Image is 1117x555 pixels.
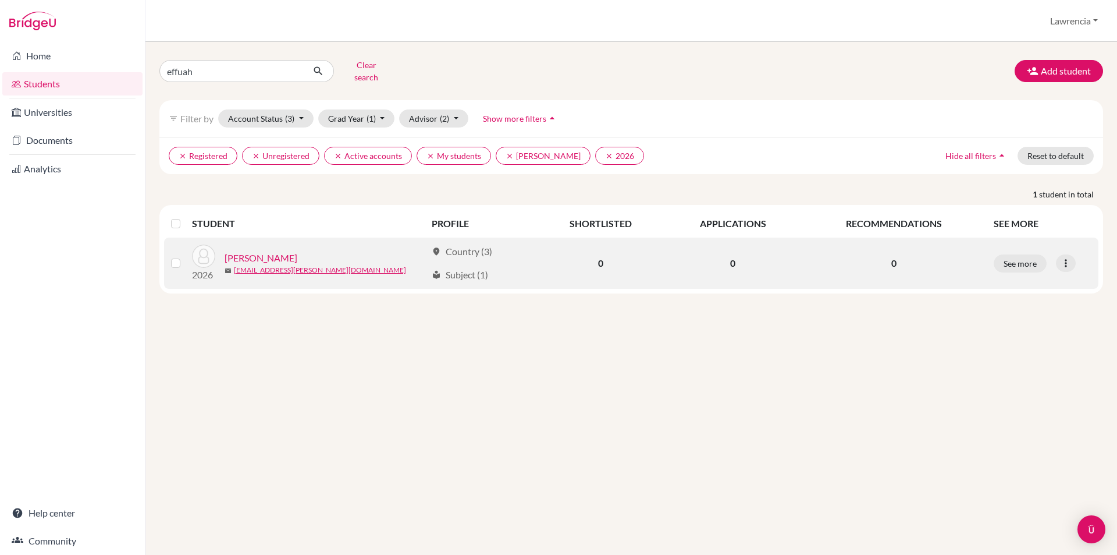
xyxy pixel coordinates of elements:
th: SHORTLISTED [536,210,665,238]
i: clear [605,152,613,160]
button: Hide all filtersarrow_drop_up [935,147,1018,165]
button: Lawrencia [1045,10,1103,32]
img: OSEI, EFFUAH Baawah [192,245,215,268]
button: Advisor(2) [399,109,468,128]
span: student in total [1039,188,1103,200]
i: clear [179,152,187,160]
strong: 1 [1033,188,1039,200]
div: Subject (1) [432,268,488,282]
button: clearActive accounts [324,147,412,165]
th: SEE MORE [987,210,1098,238]
button: Add student [1015,60,1103,82]
p: 2026 [192,268,215,282]
span: mail [225,267,232,274]
p: 0 [808,256,980,270]
td: 0 [536,238,665,289]
i: clear [426,152,435,160]
a: [PERSON_NAME] [225,251,297,265]
a: [EMAIL_ADDRESS][PERSON_NAME][DOMAIN_NAME] [234,265,406,275]
button: Show more filtersarrow_drop_up [473,109,568,128]
i: arrow_drop_up [996,150,1008,161]
th: RECOMMENDATIONS [801,210,987,238]
button: Grad Year(1) [318,109,395,128]
span: (1) [367,114,376,123]
a: Help center [2,501,143,525]
button: clear[PERSON_NAME] [496,147,590,165]
button: clear2026 [595,147,644,165]
button: clearRegistered [169,147,237,165]
button: Reset to default [1018,147,1094,165]
th: APPLICATIONS [665,210,801,238]
a: Community [2,529,143,553]
div: Country (3) [432,245,492,259]
i: clear [506,152,514,160]
i: arrow_drop_up [546,112,558,124]
i: filter_list [169,114,178,123]
a: Home [2,44,143,68]
input: Find student by name... [159,60,304,82]
button: Account Status(3) [218,109,314,128]
i: clear [334,152,342,160]
th: STUDENT [192,210,425,238]
img: Bridge-U [9,12,56,30]
div: Open Intercom Messenger [1077,515,1105,543]
i: clear [252,152,260,160]
a: Analytics [2,157,143,181]
span: (2) [440,114,449,123]
th: PROFILE [425,210,536,238]
a: Universities [2,101,143,124]
a: Documents [2,129,143,152]
span: location_on [432,247,441,256]
span: Hide all filters [945,151,996,161]
span: local_library [432,270,441,280]
span: (3) [285,114,294,123]
span: Filter by [180,113,214,124]
button: See more [994,254,1047,273]
button: clearMy students [417,147,491,165]
button: clearUnregistered [242,147,319,165]
button: Clear search [334,56,399,86]
a: Students [2,72,143,96]
td: 0 [665,238,801,289]
span: Show more filters [483,114,546,123]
